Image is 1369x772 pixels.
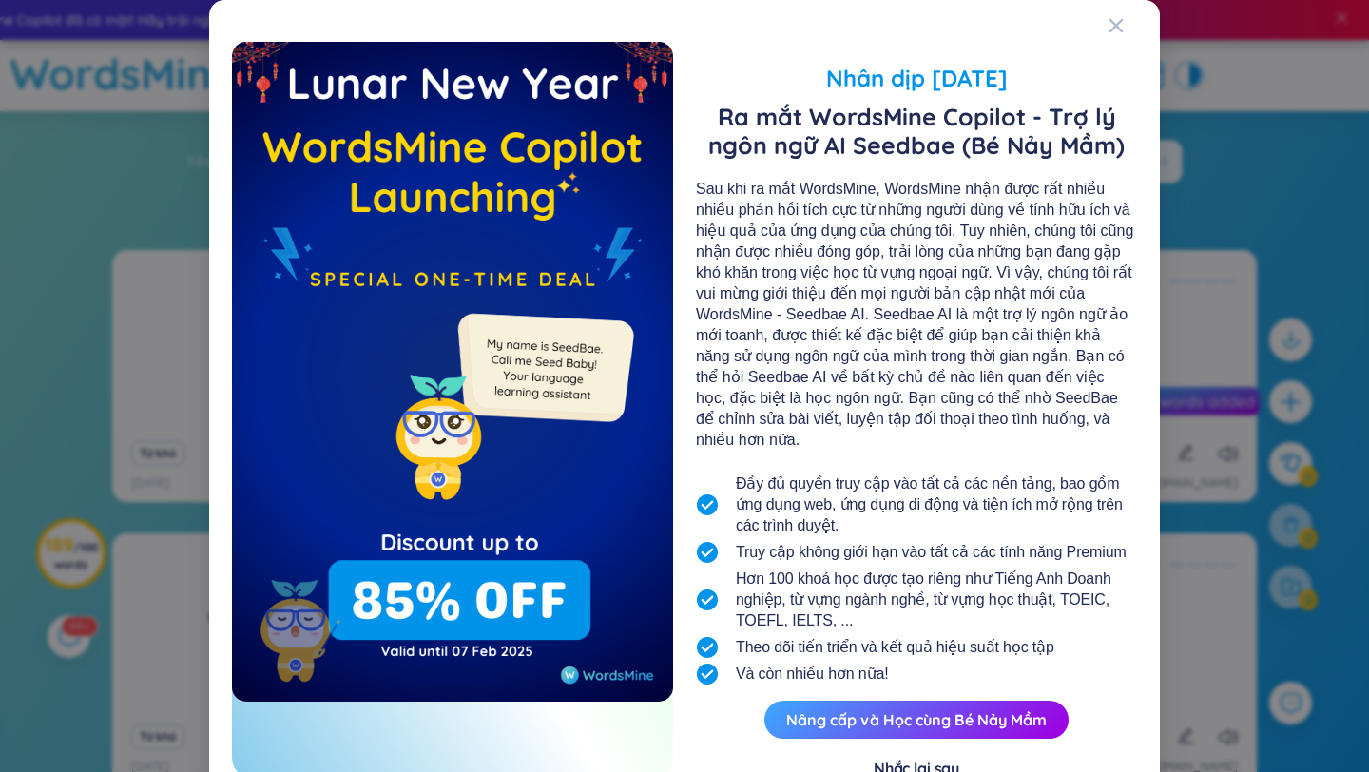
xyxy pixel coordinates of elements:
span: Ra mắt WordsMine Copilot - Trợ lý ngôn ngữ AI Seedbae (Bé Nảy Mầm) [696,103,1137,160]
span: Hơn 100 khoá học được tạo riêng như Tiếng Anh Doanh nghiệp, từ vựng ngành nghề, từ vựng học thuật... [736,569,1137,631]
span: Và còn nhiều hơn nữa! [736,664,889,685]
button: Nâng cấp và Học cùng Bé Nảy Mầm [764,701,1069,739]
span: Nhân dịp [DATE] [696,61,1137,95]
span: Truy cập không giới hạn vào tất cả các tính năng Premium [736,542,1127,563]
span: Theo dõi tiến triển và kết quả hiệu suất học tập [736,637,1054,658]
span: Đầy đủ quyền truy cập vào tất cả các nền tảng, bao gồm ứng dụng web, ứng dụng di động và tiện ích... [736,473,1137,536]
div: Sau khi ra mắt WordsMine, WordsMine nhận được rất nhiều nhiều phản hồi tích cực từ những người dù... [696,179,1137,451]
img: wmFlashDealEmpty.967f2bab.png [232,42,673,702]
img: minionSeedbaeMessage.35ffe99e.png [449,275,638,464]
